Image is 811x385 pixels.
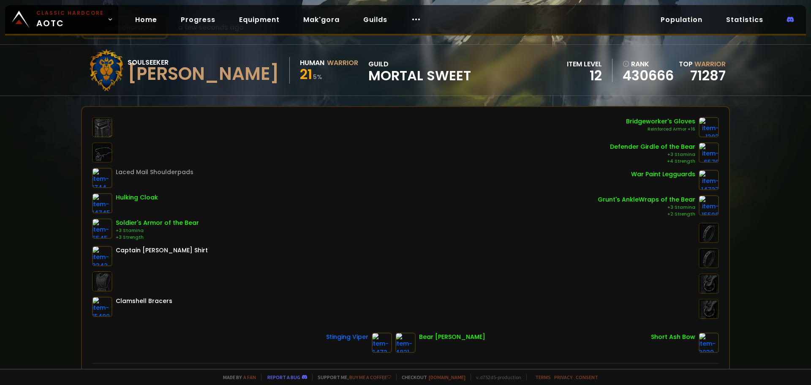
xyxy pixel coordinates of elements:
[699,117,719,137] img: item-1303
[679,59,726,69] div: Top
[313,73,322,81] small: 5 %
[598,211,695,218] div: +2 Strength
[92,218,112,239] img: item-6545
[36,9,104,17] small: Classic Hardcore
[368,69,471,82] span: Mortal Sweet
[610,151,695,158] div: +3 Stamina
[116,246,208,255] div: Captain [PERSON_NAME] Shirt
[567,69,602,82] div: 12
[232,11,286,28] a: Equipment
[651,333,695,341] div: Short Ash Bow
[357,11,394,28] a: Guilds
[554,374,572,380] a: Privacy
[699,195,719,216] img: item-15506
[690,66,726,85] a: 71287
[116,218,199,227] div: Soldier's Armor of the Bear
[598,195,695,204] div: Grunt's AnkleWraps of the Bear
[116,234,199,241] div: +3 Strength
[626,126,695,133] div: Reinforced Armor +16
[576,374,598,380] a: Consent
[92,168,112,188] img: item-1744
[297,11,346,28] a: Mak'gora
[699,142,719,163] img: item-6576
[631,170,695,179] div: War Paint Legguards
[326,333,368,341] div: Stinging Viper
[610,142,695,151] div: Defender Girdle of the Bear
[623,59,674,69] div: rank
[429,374,465,380] a: [DOMAIN_NAME]
[349,374,391,380] a: Buy me a coffee
[116,193,158,202] div: Hulking Cloak
[116,168,193,177] div: Laced Mail Shoulderpads
[128,68,279,80] div: [PERSON_NAME]
[92,246,112,266] img: item-3342
[128,57,279,68] div: Soulseeker
[116,297,172,306] div: Clamshell Bracers
[327,57,358,68] div: Warrior
[36,9,104,30] span: AOTC
[300,65,312,84] span: 21
[267,374,300,380] a: Report a bug
[626,117,695,126] div: Bridgeworker's Gloves
[300,57,324,68] div: Human
[395,333,416,353] img: item-4821
[368,59,471,82] div: guild
[567,59,602,69] div: item level
[535,374,551,380] a: Terms
[243,374,256,380] a: a fan
[598,204,695,211] div: +3 Stamina
[699,333,719,353] img: item-3039
[654,11,709,28] a: Population
[128,11,164,28] a: Home
[419,333,485,341] div: Bear [PERSON_NAME]
[92,297,112,317] img: item-15400
[5,5,118,34] a: Classic HardcoreAOTC
[92,193,112,213] img: item-14745
[719,11,770,28] a: Statistics
[623,69,674,82] a: 430666
[312,374,391,380] span: Support me,
[471,374,521,380] span: v. d752d5 - production
[699,170,719,190] img: item-14727
[372,333,392,353] img: item-6472
[694,59,726,69] span: Warrior
[116,227,199,234] div: +3 Stamina
[610,158,695,165] div: +4 Strength
[396,374,465,380] span: Checkout
[174,11,222,28] a: Progress
[218,374,256,380] span: Made by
